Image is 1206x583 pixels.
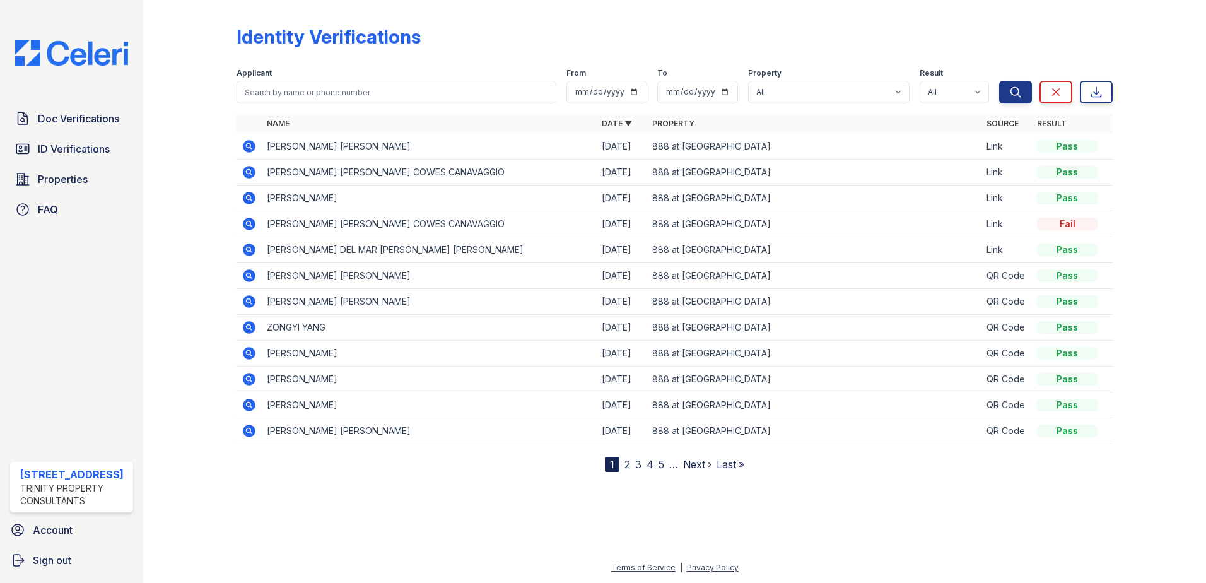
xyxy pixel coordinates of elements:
[647,237,982,263] td: 888 at [GEOGRAPHIC_DATA]
[647,458,653,471] a: 4
[981,289,1032,315] td: QR Code
[262,289,597,315] td: [PERSON_NAME] [PERSON_NAME]
[262,263,597,289] td: [PERSON_NAME] [PERSON_NAME]
[33,522,73,538] span: Account
[597,367,647,392] td: [DATE]
[597,289,647,315] td: [DATE]
[33,553,71,568] span: Sign out
[597,211,647,237] td: [DATE]
[605,457,619,472] div: 1
[981,392,1032,418] td: QR Code
[647,418,982,444] td: 888 at [GEOGRAPHIC_DATA]
[262,211,597,237] td: [PERSON_NAME] [PERSON_NAME] COWES CANAVAGGIO
[10,136,133,162] a: ID Verifications
[1037,373,1098,386] div: Pass
[1037,192,1098,204] div: Pass
[262,315,597,341] td: ZONGYI YANG
[647,211,982,237] td: 888 at [GEOGRAPHIC_DATA]
[1037,269,1098,282] div: Pass
[1037,119,1067,128] a: Result
[597,134,647,160] td: [DATE]
[38,111,119,126] span: Doc Verifications
[267,119,290,128] a: Name
[647,263,982,289] td: 888 at [GEOGRAPHIC_DATA]
[680,563,682,572] div: |
[981,237,1032,263] td: Link
[1037,425,1098,437] div: Pass
[597,263,647,289] td: [DATE]
[981,367,1032,392] td: QR Code
[38,202,58,217] span: FAQ
[635,458,641,471] a: 3
[1037,321,1098,334] div: Pass
[262,367,597,392] td: [PERSON_NAME]
[687,563,739,572] a: Privacy Policy
[981,315,1032,341] td: QR Code
[1037,140,1098,153] div: Pass
[262,134,597,160] td: [PERSON_NAME] [PERSON_NAME]
[986,119,1019,128] a: Source
[237,25,421,48] div: Identity Verifications
[262,237,597,263] td: [PERSON_NAME] DEL MAR [PERSON_NAME] [PERSON_NAME]
[981,134,1032,160] td: Link
[38,141,110,156] span: ID Verifications
[597,237,647,263] td: [DATE]
[597,315,647,341] td: [DATE]
[5,548,138,573] a: Sign out
[748,68,782,78] label: Property
[920,68,943,78] label: Result
[659,458,664,471] a: 5
[624,458,630,471] a: 2
[262,392,597,418] td: [PERSON_NAME]
[597,418,647,444] td: [DATE]
[602,119,632,128] a: Date ▼
[5,517,138,543] a: Account
[981,418,1032,444] td: QR Code
[597,160,647,185] td: [DATE]
[1037,218,1098,230] div: Fail
[1037,244,1098,256] div: Pass
[597,392,647,418] td: [DATE]
[38,172,88,187] span: Properties
[1037,166,1098,179] div: Pass
[20,482,128,507] div: Trinity Property Consultants
[1037,399,1098,411] div: Pass
[262,160,597,185] td: [PERSON_NAME] [PERSON_NAME] COWES CANAVAGGIO
[1037,347,1098,360] div: Pass
[647,289,982,315] td: 888 at [GEOGRAPHIC_DATA]
[669,457,678,472] span: …
[262,341,597,367] td: [PERSON_NAME]
[262,418,597,444] td: [PERSON_NAME] [PERSON_NAME]
[262,185,597,211] td: [PERSON_NAME]
[237,81,556,103] input: Search by name or phone number
[647,341,982,367] td: 888 at [GEOGRAPHIC_DATA]
[20,467,128,482] div: [STREET_ADDRESS]
[647,134,982,160] td: 888 at [GEOGRAPHIC_DATA]
[597,341,647,367] td: [DATE]
[5,40,138,66] img: CE_Logo_Blue-a8612792a0a2168367f1c8372b55b34899dd931a85d93a1a3d3e32e68fde9ad4.png
[1037,295,1098,308] div: Pass
[981,185,1032,211] td: Link
[597,185,647,211] td: [DATE]
[652,119,694,128] a: Property
[647,367,982,392] td: 888 at [GEOGRAPHIC_DATA]
[981,263,1032,289] td: QR Code
[237,68,272,78] label: Applicant
[10,167,133,192] a: Properties
[611,563,676,572] a: Terms of Service
[10,197,133,222] a: FAQ
[981,341,1032,367] td: QR Code
[981,211,1032,237] td: Link
[647,160,982,185] td: 888 at [GEOGRAPHIC_DATA]
[981,160,1032,185] td: Link
[683,458,711,471] a: Next ›
[10,106,133,131] a: Doc Verifications
[647,315,982,341] td: 888 at [GEOGRAPHIC_DATA]
[657,68,667,78] label: To
[647,185,982,211] td: 888 at [GEOGRAPHIC_DATA]
[566,68,586,78] label: From
[717,458,744,471] a: Last »
[647,392,982,418] td: 888 at [GEOGRAPHIC_DATA]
